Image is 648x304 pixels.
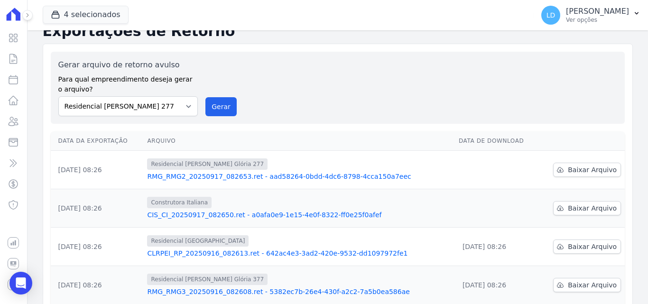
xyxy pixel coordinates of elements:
[455,131,538,151] th: Data de Download
[566,7,629,16] p: [PERSON_NAME]
[147,172,451,181] a: RMG_RMG2_20250917_082653.ret - aad58264-0bdd-4dc6-8798-4cca150a7eec
[205,97,237,116] button: Gerar
[51,131,144,151] th: Data da Exportação
[553,278,621,292] a: Baixar Arquivo
[51,151,144,189] td: [DATE] 08:26
[147,249,451,258] a: CLRPEI_RP_20250916_082613.ret - 642ac4e3-3ad2-420e-9532-dd1097972fe1
[43,23,633,40] h2: Exportações de Retorno
[546,12,555,18] span: LD
[147,158,268,170] span: Residencial [PERSON_NAME] Glória 277
[143,131,454,151] th: Arquivo
[147,210,451,220] a: CIS_CI_20250917_082650.ret - a0afa0e9-1e15-4e0f-8322-ff0e25f0afef
[553,201,621,215] a: Baixar Arquivo
[58,59,198,71] label: Gerar arquivo de retorno avulso
[147,197,212,208] span: Construtora Italiana
[43,6,129,24] button: 4 selecionados
[568,242,617,251] span: Baixar Arquivo
[147,287,451,296] a: RMG_RMG3_20250916_082608.ret - 5382ec7b-26e4-430f-a2c2-7a5b0ea586ae
[568,203,617,213] span: Baixar Arquivo
[51,189,144,228] td: [DATE] 08:26
[51,228,144,266] td: [DATE] 08:26
[534,2,648,28] button: LD [PERSON_NAME] Ver opções
[568,280,617,290] span: Baixar Arquivo
[147,235,249,247] span: Residencial [GEOGRAPHIC_DATA]
[553,163,621,177] a: Baixar Arquivo
[58,71,198,94] label: Para qual empreendimento deseja gerar o arquivo?
[455,228,538,266] td: [DATE] 08:26
[147,274,268,285] span: Residencial [PERSON_NAME] Glória 377
[553,240,621,254] a: Baixar Arquivo
[9,272,32,295] div: Open Intercom Messenger
[568,165,617,175] span: Baixar Arquivo
[566,16,629,24] p: Ver opções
